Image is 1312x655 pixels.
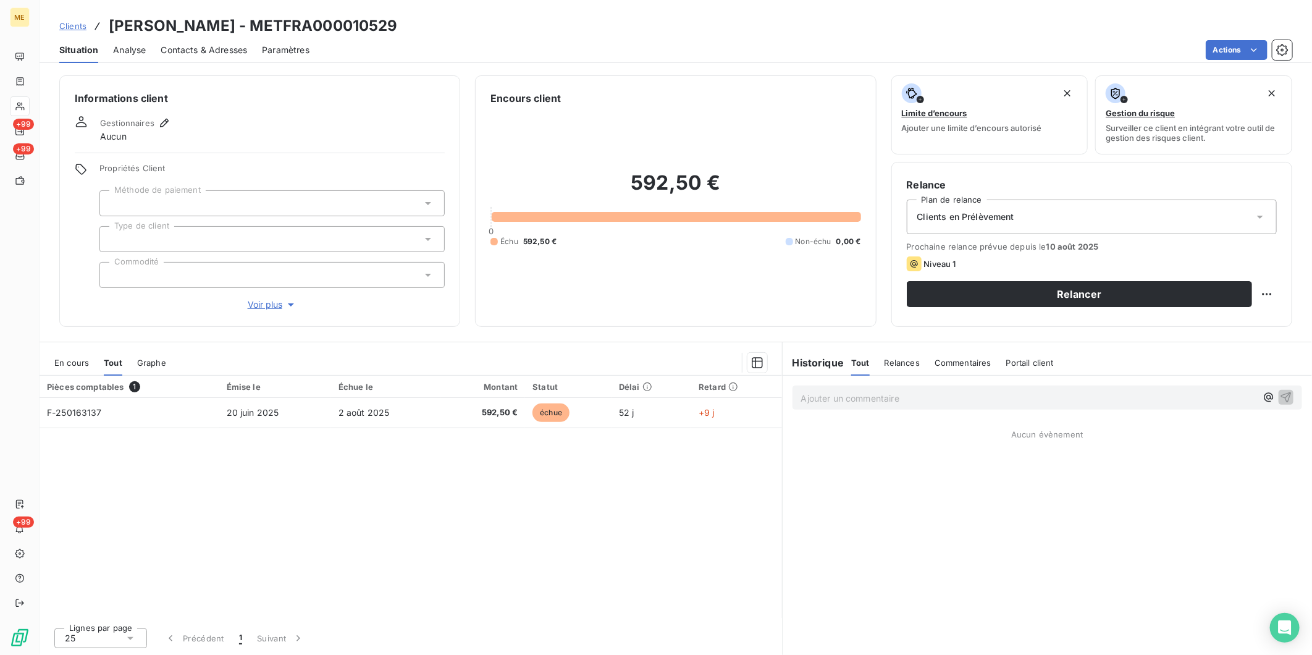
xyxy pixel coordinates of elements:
[619,382,684,392] div: Délai
[99,163,445,180] span: Propriétés Client
[1011,429,1083,439] span: Aucun évènement
[339,382,434,392] div: Échue le
[836,236,861,247] span: 0,00 €
[100,118,154,128] span: Gestionnaires
[227,407,279,418] span: 20 juin 2025
[339,407,390,418] span: 2 août 2025
[907,281,1252,307] button: Relancer
[54,358,89,368] span: En cours
[75,91,445,106] h6: Informations client
[699,382,774,392] div: Retard
[1106,123,1282,143] span: Surveiller ce client en intégrant votre outil de gestion des risques client.
[129,381,140,392] span: 1
[851,358,870,368] span: Tout
[47,407,102,418] span: F-250163137
[500,236,518,247] span: Échu
[250,625,312,651] button: Suivant
[1095,75,1292,154] button: Gestion du risqueSurveiller ce client en intégrant votre outil de gestion des risques client.
[110,198,120,209] input: Ajouter une valeur
[59,44,98,56] span: Situation
[532,404,570,422] span: échue
[13,517,34,528] span: +99
[13,143,34,154] span: +99
[47,381,212,392] div: Pièces comptables
[490,91,561,106] h6: Encours client
[1106,108,1175,118] span: Gestion du risque
[10,7,30,27] div: ME
[619,407,634,418] span: 52 j
[885,358,920,368] span: Relances
[10,121,29,141] a: +99
[489,226,494,236] span: 0
[902,123,1042,133] span: Ajouter une limite d’encours autorisé
[1270,613,1300,643] div: Open Intercom Messenger
[110,269,120,281] input: Ajouter une valeur
[113,44,146,56] span: Analyse
[902,108,967,118] span: Limite d’encours
[523,236,557,247] span: 592,50 €
[109,15,398,37] h3: [PERSON_NAME] - METFRA000010529
[99,298,445,311] button: Voir plus
[907,242,1277,251] span: Prochaine relance prévue depuis le
[59,20,86,32] a: Clients
[1046,242,1099,251] span: 10 août 2025
[1206,40,1268,60] button: Actions
[490,171,860,208] h2: 592,50 €
[917,211,1014,223] span: Clients en Prélèvement
[239,632,242,644] span: 1
[262,44,309,56] span: Paramètres
[10,146,29,166] a: +99
[13,119,34,130] span: +99
[137,358,166,368] span: Graphe
[448,407,518,419] span: 592,50 €
[783,355,844,370] h6: Historique
[891,75,1088,154] button: Limite d’encoursAjouter une limite d’encours autorisé
[907,177,1277,192] h6: Relance
[227,382,324,392] div: Émise le
[924,259,956,269] span: Niveau 1
[699,407,715,418] span: +9 j
[935,358,991,368] span: Commentaires
[157,625,232,651] button: Précédent
[161,44,247,56] span: Contacts & Adresses
[1006,358,1054,368] span: Portail client
[104,358,122,368] span: Tout
[10,628,30,648] img: Logo LeanPay
[100,130,127,143] span: Aucun
[248,298,297,311] span: Voir plus
[448,382,518,392] div: Montant
[59,21,86,31] span: Clients
[110,234,120,245] input: Ajouter une valeur
[65,632,75,644] span: 25
[796,236,831,247] span: Non-échu
[532,382,603,392] div: Statut
[232,625,250,651] button: 1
